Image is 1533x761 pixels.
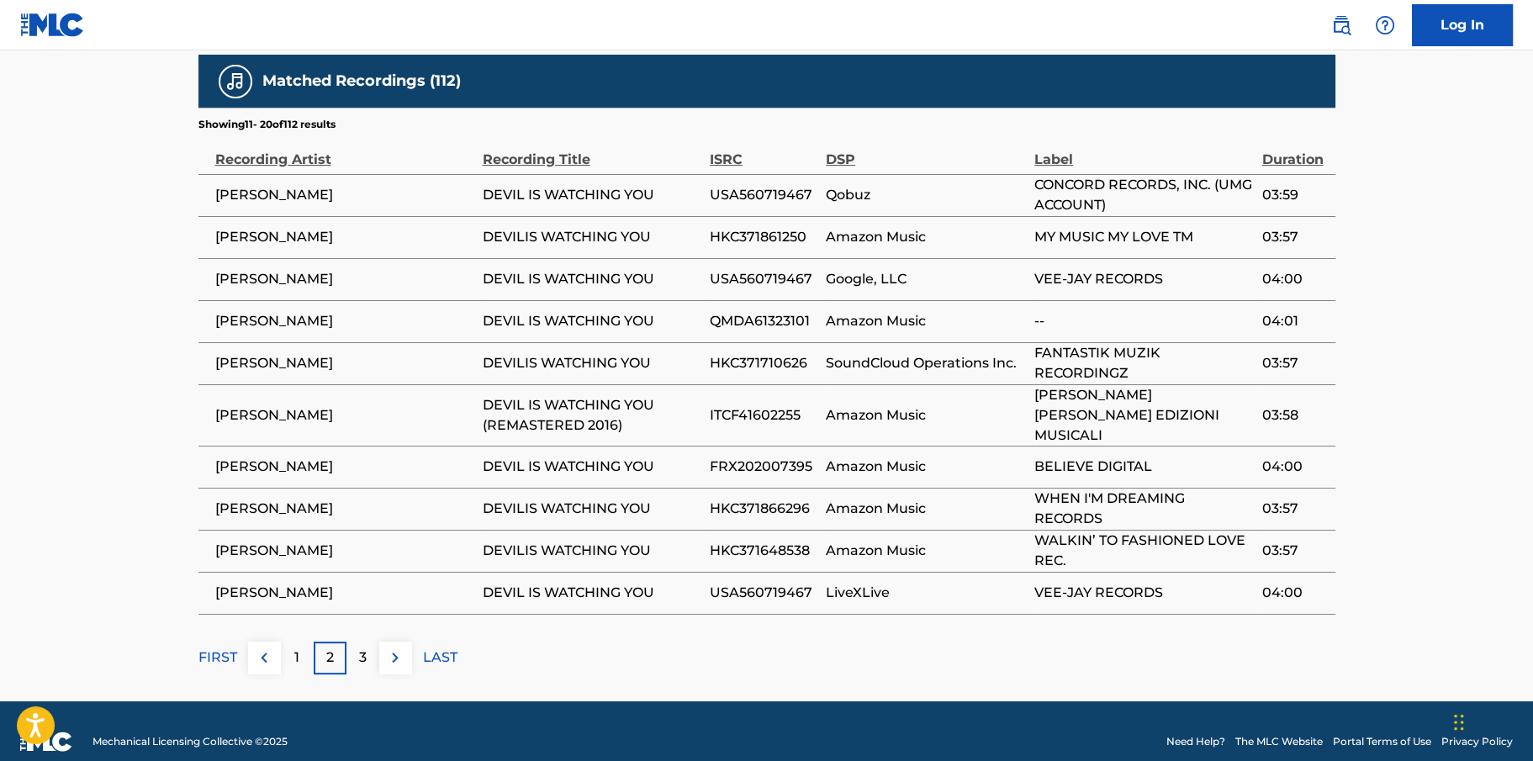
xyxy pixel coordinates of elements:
[359,647,367,668] p: 3
[483,227,701,247] span: DEVILIS WATCHING YOU
[1034,583,1253,603] span: VEE-JAY RECORDS
[215,269,474,289] span: [PERSON_NAME]
[215,541,474,561] span: [PERSON_NAME]
[826,132,1026,170] div: DSP
[1262,499,1327,519] span: 03:57
[215,353,474,373] span: [PERSON_NAME]
[483,457,701,477] span: DEVIL IS WATCHING YOU
[215,405,474,425] span: [PERSON_NAME]
[710,353,817,373] span: HKC371710626
[1262,457,1327,477] span: 04:00
[215,311,474,331] span: [PERSON_NAME]
[215,583,474,603] span: [PERSON_NAME]
[1331,15,1351,35] img: search
[20,732,72,752] img: logo
[483,395,701,436] span: DEVIL IS WATCHING YOU (REMASTERED 2016)
[826,185,1026,205] span: Qobuz
[215,227,474,247] span: [PERSON_NAME]
[1034,269,1253,289] span: VEE-JAY RECORDS
[826,269,1026,289] span: Google, LLC
[1262,353,1327,373] span: 03:57
[710,583,817,603] span: USA560719467
[215,132,474,170] div: Recording Artist
[1262,583,1327,603] span: 04:00
[710,227,817,247] span: HKC371861250
[1449,680,1533,761] iframe: Chat Widget
[826,353,1026,373] span: SoundCloud Operations Inc.
[483,132,701,170] div: Recording Title
[483,185,701,205] span: DEVIL IS WATCHING YOU
[215,457,474,477] span: [PERSON_NAME]
[1368,8,1402,42] div: Help
[1262,269,1327,289] span: 04:00
[710,269,817,289] span: USA560719467
[483,353,701,373] span: DEVILIS WATCHING YOU
[1262,405,1327,425] span: 03:58
[710,541,817,561] span: HKC371648538
[215,185,474,205] span: [PERSON_NAME]
[826,311,1026,331] span: Amazon Music
[215,499,474,519] span: [PERSON_NAME]
[1034,311,1253,331] span: --
[198,117,336,132] p: Showing 11 - 20 of 112 results
[262,71,461,91] h5: Matched Recordings (112)
[1034,343,1253,383] span: FANTASTIK MUZIK RECORDINGZ
[826,541,1026,561] span: Amazon Music
[1166,734,1225,749] a: Need Help?
[1454,697,1464,748] div: Drag
[826,457,1026,477] span: Amazon Music
[423,647,457,668] p: LAST
[483,583,701,603] span: DEVIL IS WATCHING YOU
[1441,734,1513,749] a: Privacy Policy
[1262,541,1327,561] span: 03:57
[254,647,274,668] img: left
[826,499,1026,519] span: Amazon Music
[1235,734,1323,749] a: The MLC Website
[20,13,85,37] img: MLC Logo
[710,457,817,477] span: FRX202007395
[1034,227,1253,247] span: MY MUSIC MY LOVE TM
[1034,132,1253,170] div: Label
[1262,132,1327,170] div: Duration
[826,583,1026,603] span: LiveXLive
[326,647,334,668] p: 2
[826,405,1026,425] span: Amazon Music
[1262,227,1327,247] span: 03:57
[1034,531,1253,571] span: WALKIN’ TO FASHIONED LOVE REC.
[1375,15,1395,35] img: help
[294,647,299,668] p: 1
[93,734,288,749] span: Mechanical Licensing Collective © 2025
[710,185,817,205] span: USA560719467
[225,71,246,92] img: Matched Recordings
[385,647,405,668] img: right
[1412,4,1513,46] a: Log In
[483,311,701,331] span: DEVIL IS WATCHING YOU
[483,499,701,519] span: DEVILIS WATCHING YOU
[483,269,701,289] span: DEVIL IS WATCHING YOU
[710,132,817,170] div: ISRC
[710,405,817,425] span: ITCF41602255
[1262,311,1327,331] span: 04:01
[710,499,817,519] span: HKC371866296
[710,311,817,331] span: QMDA61323101
[483,541,701,561] span: DEVILIS WATCHING YOU
[1034,175,1253,215] span: CONCORD RECORDS, INC. (UMG ACCOUNT)
[826,227,1026,247] span: Amazon Music
[1324,8,1358,42] a: Public Search
[1034,457,1253,477] span: BELIEVE DIGITAL
[1333,734,1431,749] a: Portal Terms of Use
[1034,385,1253,446] span: [PERSON_NAME] [PERSON_NAME] EDIZIONI MUSICALI
[1262,185,1327,205] span: 03:59
[1034,489,1253,529] span: WHEN I'M DREAMING RECORDS
[198,647,237,668] p: FIRST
